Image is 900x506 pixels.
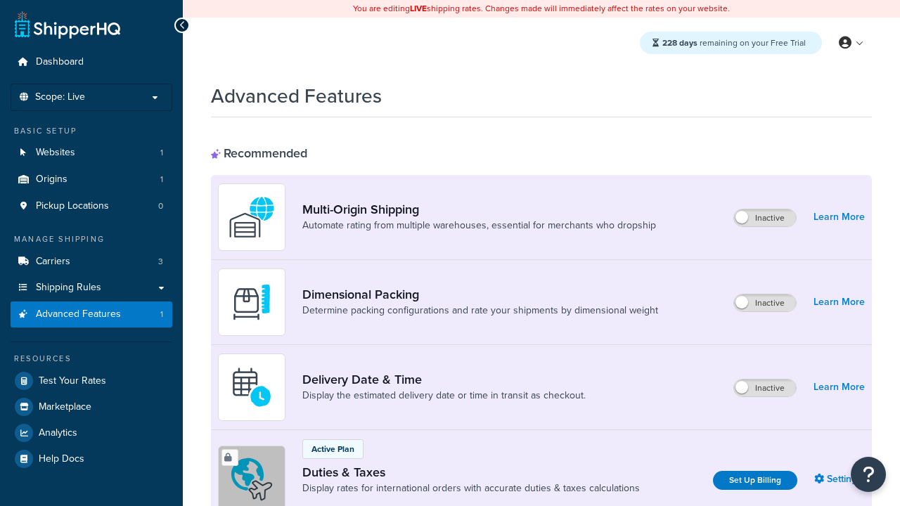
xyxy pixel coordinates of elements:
[160,147,163,159] span: 1
[39,427,77,439] span: Analytics
[211,82,382,110] h1: Advanced Features
[11,193,172,219] a: Pickup Locations0
[11,49,172,75] a: Dashboard
[662,37,806,49] span: remaining on your Free Trial
[814,207,865,227] a: Learn More
[11,446,172,472] a: Help Docs
[302,202,656,217] a: Multi-Origin Shipping
[734,379,796,396] label: Inactive
[11,249,172,275] a: Carriers3
[227,278,276,327] img: DTVBYsAAAAAASUVORK5CYII=
[158,200,163,212] span: 0
[11,233,172,245] div: Manage Shipping
[11,420,172,446] a: Analytics
[160,174,163,186] span: 1
[160,309,163,320] span: 1
[410,2,427,15] b: LIVE
[11,167,172,193] li: Origins
[158,256,163,268] span: 3
[39,401,91,413] span: Marketplace
[713,471,797,490] a: Set Up Billing
[11,368,172,394] a: Test Your Rates
[36,56,84,68] span: Dashboard
[39,375,106,387] span: Test Your Rates
[302,389,586,403] a: Display the estimated delivery date or time in transit as checkout.
[11,301,172,327] li: Advanced Features
[662,37,697,49] strong: 228 days
[36,147,75,159] span: Websites
[302,304,658,318] a: Determine packing configurations and rate your shipments by dimensional weight
[11,125,172,137] div: Basic Setup
[302,372,586,387] a: Delivery Date & Time
[11,167,172,193] a: Origins1
[36,174,67,186] span: Origins
[11,275,172,301] a: Shipping Rules
[302,481,640,495] a: Display rates for international orders with accurate duties & taxes calculations
[36,309,121,320] span: Advanced Features
[227,193,276,242] img: WatD5o0RtDAAAAAElFTkSuQmCC
[36,256,70,268] span: Carriers
[302,219,656,233] a: Automate rating from multiple warehouses, essential for merchants who dropship
[11,353,172,365] div: Resources
[11,301,172,327] a: Advanced Features1
[734,209,796,226] label: Inactive
[734,294,796,311] label: Inactive
[36,282,101,294] span: Shipping Rules
[814,377,865,397] a: Learn More
[36,200,109,212] span: Pickup Locations
[11,140,172,166] li: Websites
[851,457,886,492] button: Open Resource Center
[11,394,172,420] a: Marketplace
[211,145,307,161] div: Recommended
[11,193,172,219] li: Pickup Locations
[11,140,172,166] a: Websites1
[302,287,658,302] a: Dimensional Packing
[35,91,85,103] span: Scope: Live
[39,453,84,465] span: Help Docs
[11,249,172,275] li: Carriers
[814,469,865,489] a: Settings
[311,443,354,455] p: Active Plan
[227,363,276,412] img: gfkeb5ejjkALwAAAABJRU5ErkJggg==
[814,292,865,312] a: Learn More
[302,465,640,480] a: Duties & Taxes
